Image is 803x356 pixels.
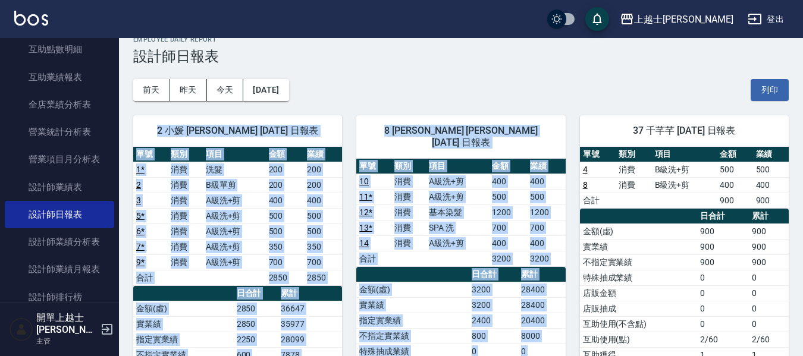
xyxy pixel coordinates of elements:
[717,193,752,208] td: 900
[234,316,278,332] td: 2850
[749,332,789,347] td: 2/60
[426,174,489,189] td: A級洗+剪
[469,267,518,282] th: 日合計
[391,235,426,251] td: 消費
[207,79,244,101] button: 今天
[469,297,518,313] td: 3200
[359,177,369,186] a: 10
[391,159,426,174] th: 類別
[391,174,426,189] td: 消費
[753,162,789,177] td: 500
[697,316,749,332] td: 0
[616,147,651,162] th: 類別
[278,301,342,316] td: 36647
[304,147,342,162] th: 業績
[426,220,489,235] td: SPA 洗
[278,316,342,332] td: 35977
[634,12,733,27] div: 上越士[PERSON_NAME]
[203,177,266,193] td: B級單剪
[234,332,278,347] td: 2250
[697,332,749,347] td: 2/60
[148,125,328,137] span: 2 小媛 [PERSON_NAME] [DATE] 日報表
[527,220,565,235] td: 700
[5,228,114,256] a: 設計師業績分析表
[489,159,527,174] th: 金額
[616,162,651,177] td: 消費
[391,204,426,220] td: 消費
[583,165,588,174] a: 4
[356,251,391,266] td: 合計
[304,193,342,208] td: 400
[717,147,752,162] th: 金額
[580,301,697,316] td: 店販抽成
[697,239,749,254] td: 900
[243,79,288,101] button: [DATE]
[10,317,33,341] img: Person
[356,159,391,174] th: 單號
[356,328,468,344] td: 不指定實業績
[5,256,114,283] a: 設計師業績月報表
[580,193,616,208] td: 合計
[753,177,789,193] td: 400
[168,177,202,193] td: 消費
[527,189,565,204] td: 500
[426,189,489,204] td: A級洗+剪
[136,196,141,205] a: 3
[168,147,202,162] th: 類別
[527,174,565,189] td: 400
[697,301,749,316] td: 0
[717,177,752,193] td: 400
[749,316,789,332] td: 0
[743,8,789,30] button: 登出
[469,313,518,328] td: 2400
[518,328,566,344] td: 8000
[266,270,304,285] td: 2850
[652,177,717,193] td: B級洗+剪
[133,332,234,347] td: 指定實業績
[304,208,342,223] td: 500
[580,332,697,347] td: 互助使用(點)
[36,336,97,346] p: 主管
[168,254,202,270] td: 消費
[749,239,789,254] td: 900
[5,64,114,91] a: 互助業績報表
[266,162,304,177] td: 200
[14,11,48,26] img: Logo
[234,286,278,301] th: 日合計
[527,159,565,174] th: 業績
[585,7,609,31] button: save
[518,267,566,282] th: 累計
[697,270,749,285] td: 0
[5,283,114,311] a: 設計師排行榜
[5,36,114,63] a: 互助點數明細
[266,147,304,162] th: 金額
[5,201,114,228] a: 設計師日報表
[697,209,749,224] th: 日合計
[5,91,114,118] a: 全店業績分析表
[133,48,789,65] h3: 設計師日報表
[266,193,304,208] td: 400
[518,313,566,328] td: 20400
[266,177,304,193] td: 200
[489,220,527,235] td: 700
[168,193,202,208] td: 消費
[753,147,789,162] th: 業績
[594,125,774,137] span: 37 千芊芊 [DATE] 日報表
[583,180,588,190] a: 8
[304,223,342,239] td: 500
[751,79,789,101] button: 列印
[749,209,789,224] th: 累計
[266,254,304,270] td: 700
[356,313,468,328] td: 指定實業績
[652,162,717,177] td: B級洗+剪
[580,239,697,254] td: 實業績
[749,301,789,316] td: 0
[278,332,342,347] td: 28099
[697,285,749,301] td: 0
[426,204,489,220] td: 基本染髮
[5,118,114,146] a: 營業統計分析表
[489,189,527,204] td: 500
[753,193,789,208] td: 900
[489,251,527,266] td: 3200
[717,162,752,177] td: 500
